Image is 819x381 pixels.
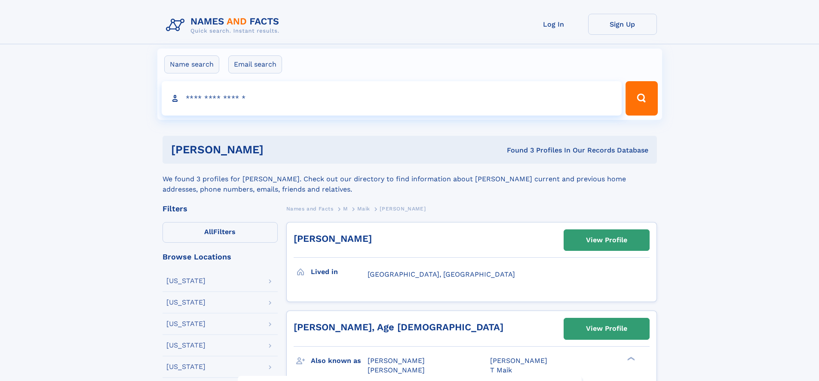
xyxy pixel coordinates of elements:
span: [PERSON_NAME] [368,366,425,374]
label: Email search [228,55,282,73]
h1: [PERSON_NAME] [171,144,385,155]
span: M [343,206,348,212]
h3: Lived in [311,265,368,279]
span: All [204,228,213,236]
div: [US_STATE] [166,342,206,349]
input: search input [162,81,622,116]
a: [PERSON_NAME] [294,233,372,244]
div: [US_STATE] [166,320,206,327]
div: We found 3 profiles for [PERSON_NAME]. Check out our directory to find information about [PERSON_... [163,164,657,195]
span: T Maik [490,366,512,374]
div: [US_STATE] [166,277,206,284]
span: [PERSON_NAME] [368,357,425,365]
div: View Profile [586,319,627,338]
span: [PERSON_NAME] [380,206,426,212]
img: Logo Names and Facts [163,14,286,37]
a: View Profile [564,318,649,339]
h3: Also known as [311,354,368,368]
a: [PERSON_NAME], Age [DEMOGRAPHIC_DATA] [294,322,503,332]
span: [GEOGRAPHIC_DATA], [GEOGRAPHIC_DATA] [368,270,515,278]
div: ❯ [625,356,635,361]
a: View Profile [564,230,649,250]
div: View Profile [586,230,627,250]
a: Maik [357,203,370,214]
span: Maik [357,206,370,212]
span: [PERSON_NAME] [490,357,547,365]
a: Names and Facts [286,203,334,214]
label: Name search [164,55,219,73]
div: Browse Locations [163,253,278,261]
label: Filters [163,222,278,243]
a: M [343,203,348,214]
div: Filters [163,205,278,213]
a: Log In [519,14,588,35]
div: [US_STATE] [166,363,206,370]
div: [US_STATE] [166,299,206,306]
a: Sign Up [588,14,657,35]
button: Search Button [626,81,657,116]
div: Found 3 Profiles In Our Records Database [385,146,648,155]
